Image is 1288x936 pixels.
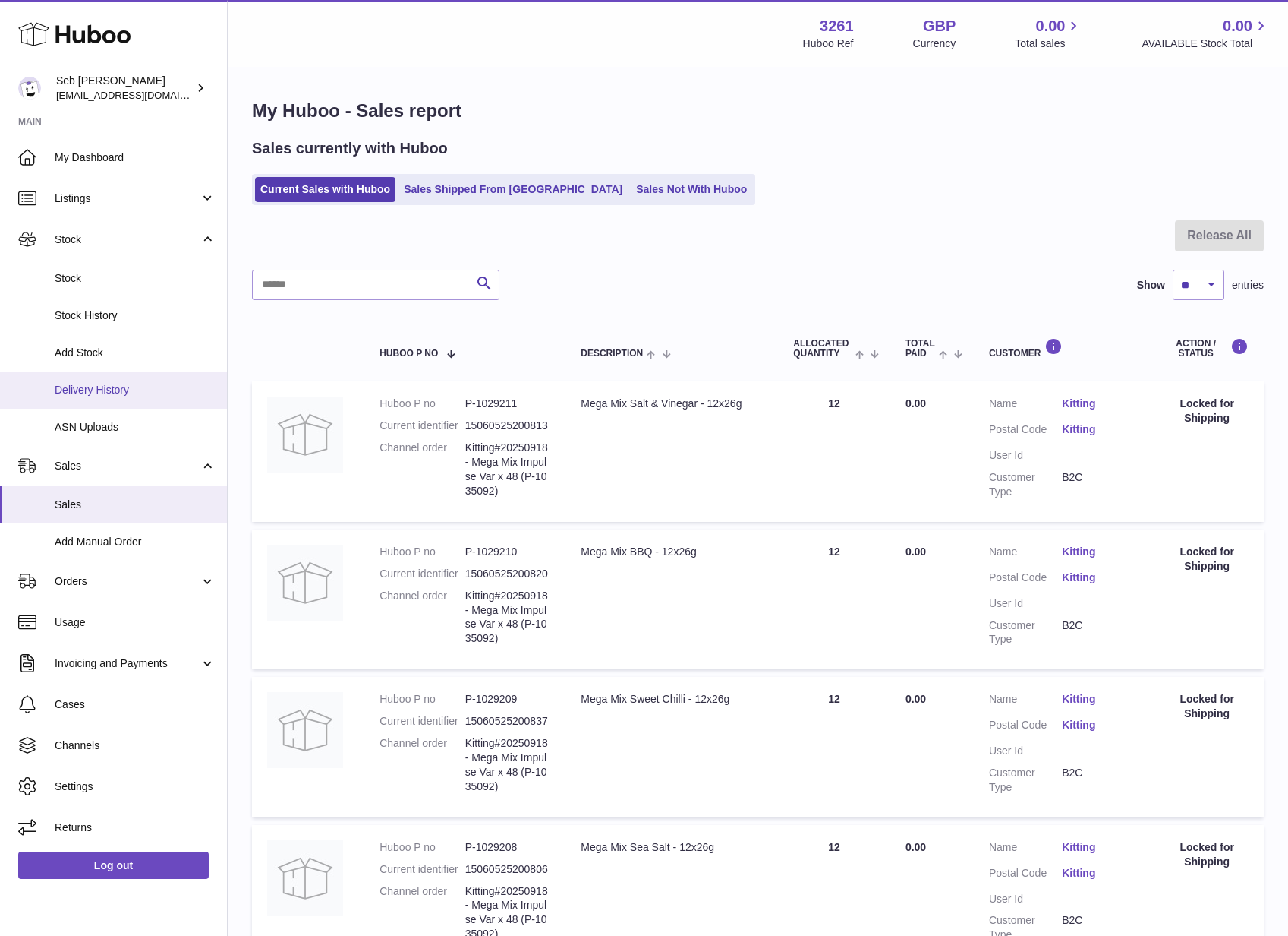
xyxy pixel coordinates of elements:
[793,339,851,359] span: ALLOCATED Quantity
[1165,397,1249,425] div: Locked for Shipping
[55,383,216,397] span: Delivery History
[379,692,465,707] dt: Huboo P no
[55,615,216,630] span: Usage
[905,545,926,558] span: 0.00
[465,419,551,433] dd: 15060525200813
[1142,16,1270,51] a: 0.00 AVAILABLE Stock Total
[989,596,1062,611] dt: User Id
[1137,278,1165,292] label: Show
[778,677,890,817] td: 12
[379,840,465,855] dt: Huboo P no
[398,177,628,202] a: Sales Shipped From [GEOGRAPHIC_DATA]
[1036,16,1066,36] span: 0.00
[1015,36,1082,51] span: Total sales
[55,420,216,435] span: ASN Uploads
[1165,840,1249,869] div: Locked for Shipping
[55,308,216,323] span: Stock History
[905,397,926,409] span: 0.00
[1165,545,1249,574] div: Locked for Shipping
[252,138,448,159] h2: Sales currently with Huboo
[803,36,854,51] div: Huboo Ref
[55,459,200,473] span: Sales
[923,16,956,36] strong: GBP
[1015,16,1082,51] a: 0.00 Total sales
[465,567,551,581] dd: 15060525200820
[905,693,926,705] span: 0.00
[1062,866,1135,881] a: Kitting
[989,840,1062,859] dt: Name
[55,656,200,671] span: Invoicing and Payments
[379,349,438,359] span: Huboo P no
[465,736,551,794] dd: Kitting#20250918 - Mega Mix Impulse Var x 48 (P-1035092)
[989,338,1135,359] div: Customer
[1165,338,1249,359] div: Action / Status
[905,339,935,359] span: Total paid
[989,571,1062,589] dt: Postal Code
[1062,718,1135,732] a: Kitting
[989,545,1062,563] dt: Name
[1142,36,1270,51] span: AVAILABLE Stock Total
[267,692,343,768] img: no-photo.jpg
[1062,692,1135,707] a: Kitting
[267,545,343,621] img: no-photo.jpg
[820,16,854,36] strong: 3261
[379,545,465,559] dt: Huboo P no
[989,422,1062,441] dt: Postal Code
[55,498,216,512] span: Sales
[55,574,200,589] span: Orders
[581,397,763,411] div: Mega Mix Salt & Vinegar - 12x26g
[913,36,956,51] div: Currency
[267,397,343,473] img: no-photo.jpg
[267,840,343,916] img: no-photo.jpg
[581,692,763,707] div: Mega Mix Sweet Chilli - 12x26g
[465,545,551,559] dd: P-1029210
[581,349,643,359] span: Description
[255,177,395,202] a: Current Sales with Huboo
[465,589,551,647] dd: Kitting#20250918 - Mega Mix Impulse Var x 48 (P-1035092)
[1232,278,1264,292] span: entries
[989,470,1062,499] dt: Customer Type
[465,862,551,877] dd: 15060525200806
[379,441,465,498] dt: Channel order
[465,397,551,411] dd: P-1029211
[379,714,465,729] dt: Current identifier
[631,177,752,202] a: Sales Not With Huboo
[55,271,216,286] span: Stock
[18,852,209,879] a: Log out
[465,840,551,855] dd: P-1029208
[18,77,41,100] img: ecom@bravefoods.co.uk
[465,441,551,498] dd: Kitting#20250918 - Mega Mix Impulse Var x 48 (P-1035092)
[1062,766,1135,795] dd: B2C
[581,545,763,559] div: Mega Mix BBQ - 12x26g
[379,397,465,411] dt: Huboo P no
[778,530,890,669] td: 12
[55,191,200,206] span: Listings
[55,232,200,247] span: Stock
[989,866,1062,884] dt: Postal Code
[905,841,926,853] span: 0.00
[989,618,1062,647] dt: Customer Type
[989,766,1062,795] dt: Customer Type
[465,692,551,707] dd: P-1029209
[1165,692,1249,721] div: Locked for Shipping
[465,714,551,729] dd: 15060525200837
[379,419,465,433] dt: Current identifier
[55,738,216,753] span: Channels
[989,892,1062,906] dt: User Id
[252,99,1264,123] h1: My Huboo - Sales report
[55,779,216,794] span: Settings
[1062,618,1135,647] dd: B2C
[379,736,465,794] dt: Channel order
[55,150,216,165] span: My Dashboard
[55,535,216,549] span: Add Manual Order
[1062,545,1135,559] a: Kitting
[1062,840,1135,855] a: Kitting
[989,448,1062,463] dt: User Id
[989,692,1062,710] dt: Name
[1062,571,1135,585] a: Kitting
[1062,422,1135,437] a: Kitting
[55,346,216,360] span: Add Stock
[581,840,763,855] div: Mega Mix Sea Salt - 12x26g
[1223,16,1252,36] span: 0.00
[55,697,216,712] span: Cases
